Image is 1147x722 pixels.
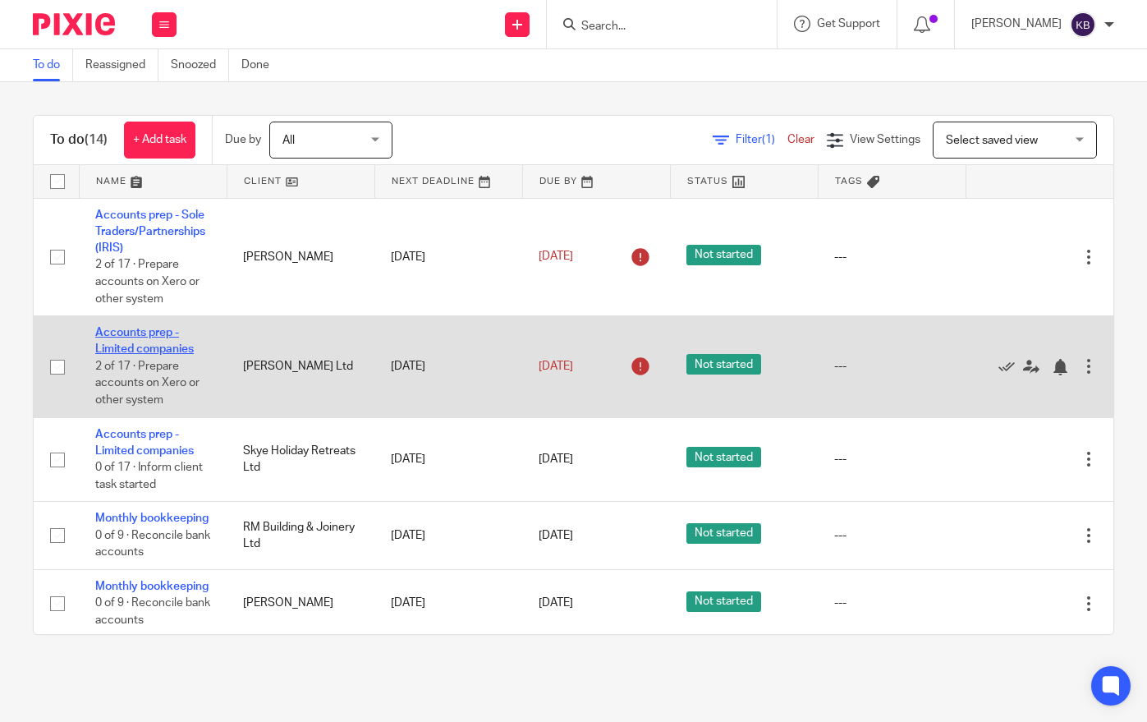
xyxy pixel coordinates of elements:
td: [PERSON_NAME] [227,198,374,316]
span: Not started [686,591,761,612]
a: Clear [787,134,814,145]
span: Tags [835,177,863,186]
span: All [282,135,295,146]
div: --- [834,249,949,265]
div: --- [834,451,949,467]
span: 0 of 9 · Reconcile bank accounts [95,530,210,559]
a: + Add task [124,122,195,159]
td: [PERSON_NAME] Ltd [227,316,374,417]
a: To do [33,49,73,81]
span: 2 of 17 · Prepare accounts on Xero or other system [95,260,200,305]
span: Not started [686,354,761,375]
span: Get Support [817,18,880,30]
span: [DATE] [539,453,573,465]
a: Monthly bookkeeping [95,513,209,524]
a: Mark as done [998,358,1023,375]
span: Not started [686,523,761,544]
td: [DATE] [374,569,522,637]
div: --- [834,358,949,375]
a: Reassigned [85,49,158,81]
a: Accounts prep - Sole Traders/Partnerships (IRIS) [95,209,205,255]
span: Select saved view [946,135,1038,146]
a: Done [241,49,282,81]
span: [DATE] [539,251,573,263]
a: Accounts prep - Limited companies [95,327,194,355]
span: [DATE] [539,530,573,541]
a: Snoozed [171,49,229,81]
span: View Settings [850,134,920,145]
span: 0 of 17 · Inform client task started [95,462,203,490]
p: [PERSON_NAME] [971,16,1062,32]
td: [DATE] [374,198,522,316]
span: (14) [85,133,108,146]
span: 0 of 9 · Reconcile bank accounts [95,597,210,626]
p: Due by [225,131,261,148]
div: --- [834,595,949,611]
td: [DATE] [374,417,522,502]
td: [PERSON_NAME] [227,569,374,637]
a: Monthly bookkeeping [95,581,209,592]
td: RM Building & Joinery Ltd [227,502,374,569]
span: Not started [686,447,761,467]
span: Not started [686,245,761,265]
td: [DATE] [374,502,522,569]
a: Accounts prep - Limited companies [95,429,194,457]
div: --- [834,527,949,544]
td: Skye Holiday Retreats Ltd [227,417,374,502]
td: [DATE] [374,316,522,417]
span: [DATE] [539,361,573,372]
span: (1) [762,134,775,145]
h1: To do [50,131,108,149]
span: 2 of 17 · Prepare accounts on Xero or other system [95,361,200,406]
span: Filter [736,134,787,145]
img: Pixie [33,13,115,35]
input: Search [580,20,727,34]
span: [DATE] [539,597,573,609]
img: svg%3E [1070,11,1096,38]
